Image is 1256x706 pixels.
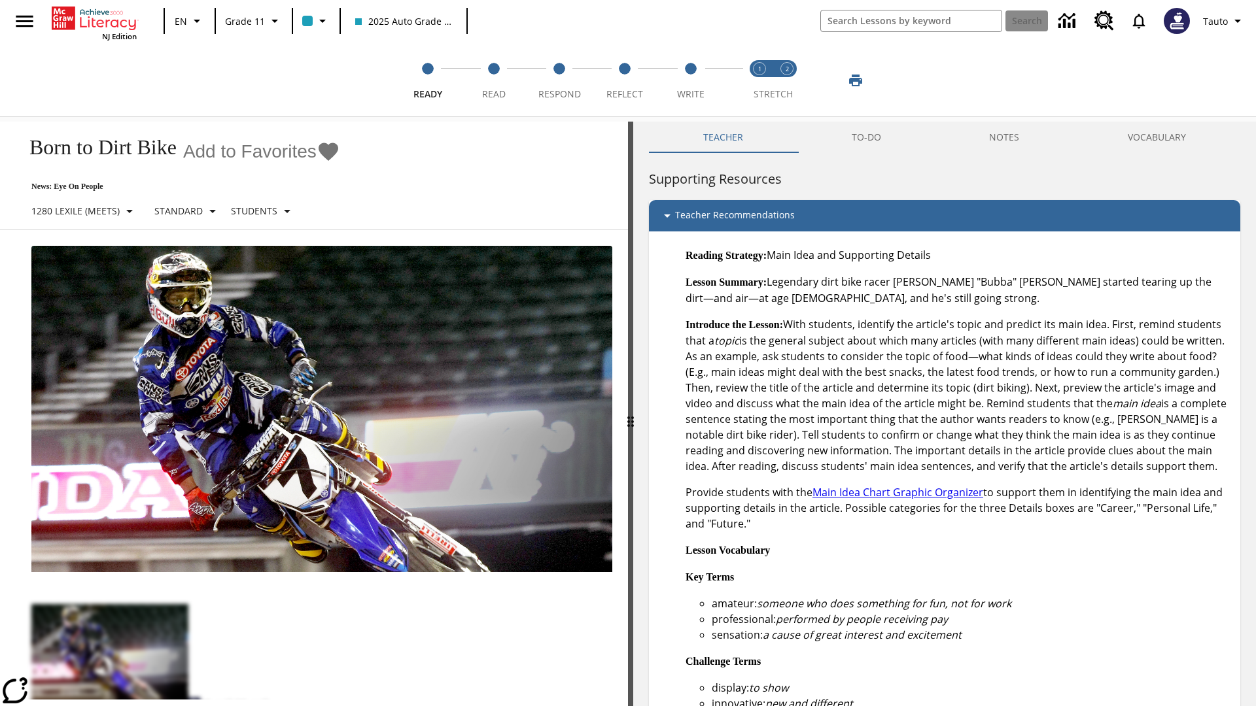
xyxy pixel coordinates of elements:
[297,9,336,33] button: Class color is light blue. Change class color
[758,65,761,73] text: 1
[686,484,1230,531] p: Provide students with the to support them in identifying the main idea and supporting details in ...
[1164,8,1190,34] img: Avatar
[686,656,761,667] strong: Challenge Terms
[1113,396,1161,411] em: main idea
[754,88,793,100] span: STRETCH
[835,69,877,92] button: Print
[686,316,1230,474] p: With students, identify the article's topic and predict its main idea. First, remind students tha...
[712,680,1230,696] li: display:
[149,199,226,223] button: Scaffolds, Standard
[649,122,1240,153] div: Instructional Panel Tabs
[786,65,789,73] text: 2
[482,88,506,100] span: Read
[821,10,1002,31] input: search field
[169,9,211,33] button: Language: EN, Select a language
[712,627,1230,643] li: sensation:
[606,88,643,100] span: Reflect
[628,122,633,706] div: Press Enter or Spacebar and then press right and left arrow keys to move the slider
[712,596,1230,611] li: amateur:
[225,14,265,28] span: Grade 11
[231,204,277,218] p: Students
[226,199,300,223] button: Select Student
[677,88,705,100] span: Write
[649,169,1240,190] h6: Supporting Resources
[633,122,1256,706] div: activity
[653,44,729,116] button: Write step 5 of 5
[31,246,612,573] img: Motocross racer James Stewart flies through the air on his dirt bike.
[649,200,1240,231] div: Teacher Recommendations
[1156,4,1198,38] button: Select a new avatar
[686,571,734,582] strong: Key Terms
[175,14,187,28] span: EN
[521,44,597,116] button: Respond step 3 of 5
[52,4,137,41] div: Home
[686,250,767,261] strong: Reading Strategy:
[1203,14,1228,28] span: Tauto
[220,9,288,33] button: Grade: Grade 11, Select a grade
[455,44,531,116] button: Read step 2 of 5
[749,681,788,695] em: to show
[1122,4,1156,38] a: Notifications
[154,204,203,218] p: Standard
[183,140,340,163] button: Add to Favorites - Born to Dirt Bike
[675,208,795,224] p: Teacher Recommendations
[714,333,739,348] em: topic
[16,135,177,160] h1: Born to Dirt Bike
[812,485,983,499] a: Main Idea Chart Graphic Organizer
[686,319,783,330] strong: Introduce the Lesson:
[413,88,442,100] span: Ready
[538,88,581,100] span: Respond
[355,14,452,28] span: 2025 Auto Grade 11
[768,44,806,116] button: Stretch Respond step 2 of 2
[26,199,143,223] button: Select Lexile, 1280 Lexile (Meets)
[757,596,1011,611] em: someone who does something for fun, not for work
[390,44,466,116] button: Ready step 1 of 5
[686,545,770,556] strong: Lesson Vocabulary
[1198,9,1251,33] button: Profile/Settings
[686,277,767,288] strong: Lesson Summary:
[1087,3,1122,39] a: Resource Center, Will open in new tab
[31,204,120,218] p: 1280 Lexile (Meets)
[686,274,1230,306] p: Legendary dirt bike racer [PERSON_NAME] "Bubba" [PERSON_NAME] started tearing up the dirt—and air...
[776,612,948,626] em: performed by people receiving pay
[183,141,317,162] span: Add to Favorites
[649,122,797,153] button: Teacher
[1051,3,1087,39] a: Data Center
[1073,122,1240,153] button: VOCABULARY
[102,31,137,41] span: NJ Edition
[712,611,1230,627] li: professional:
[5,2,44,41] button: Open side menu
[16,182,340,192] p: News: Eye On People
[741,44,778,116] button: Stretch Read step 1 of 2
[935,122,1074,153] button: NOTES
[797,122,935,153] button: TO-DO
[587,44,663,116] button: Reflect step 4 of 5
[686,247,1230,263] p: Main Idea and Supporting Details
[763,628,962,642] em: a cause of great interest and excitement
